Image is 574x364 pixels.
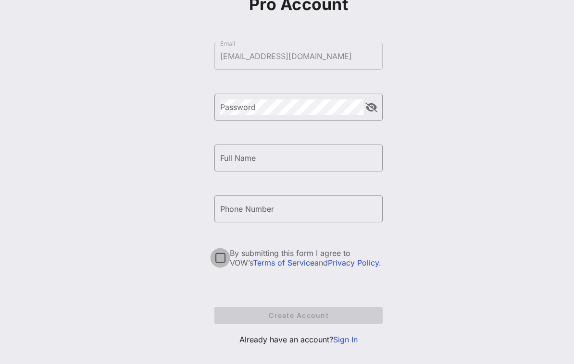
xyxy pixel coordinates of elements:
[365,103,377,112] button: append icon
[220,40,235,47] label: Email
[333,335,358,344] a: Sign In
[328,258,379,267] a: Privacy Policy
[253,258,314,267] a: Terms of Service
[214,334,383,345] p: Already have an account?
[230,248,383,267] div: By submitting this form I agree to VOW’s and .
